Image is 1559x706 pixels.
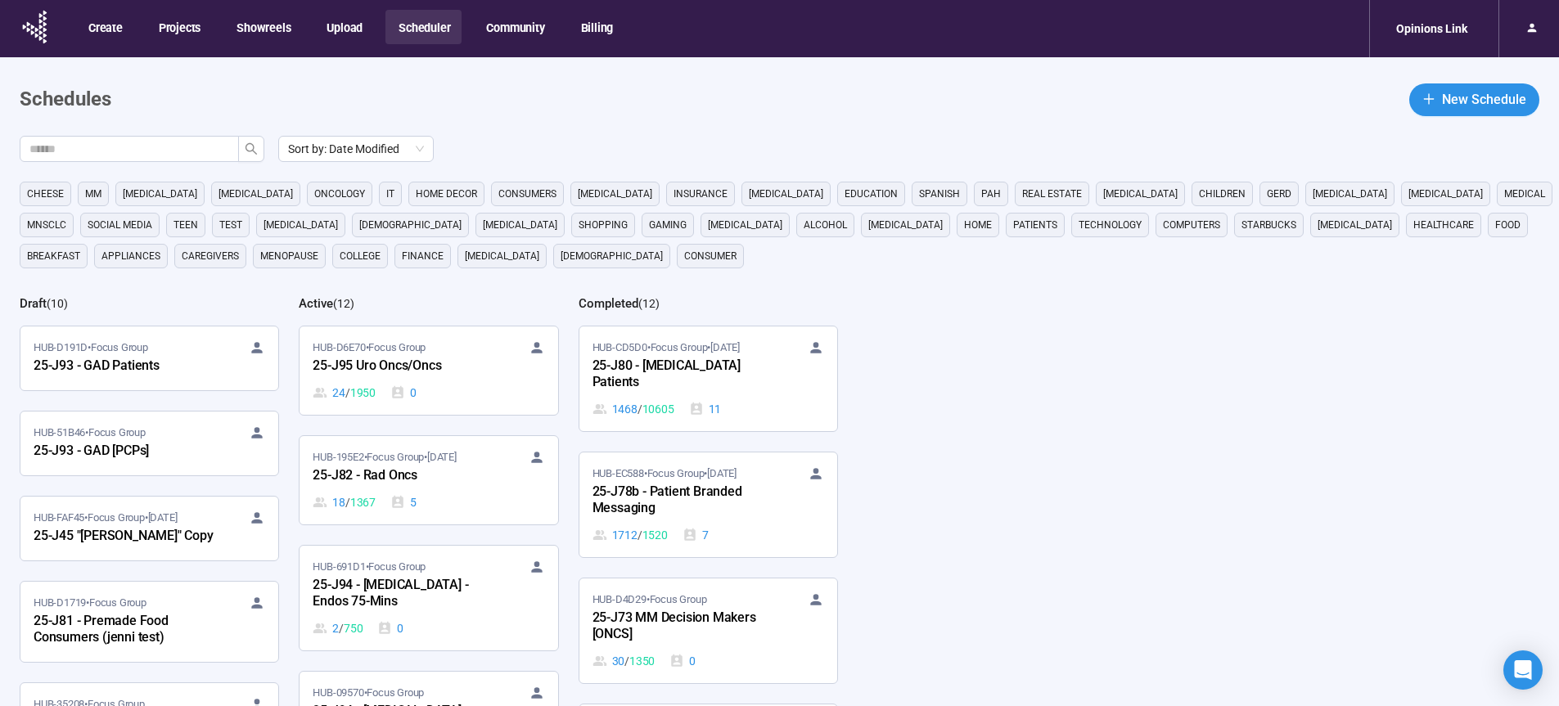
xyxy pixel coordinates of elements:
[1504,186,1545,202] span: medical
[288,137,424,161] span: Sort by: Date Modified
[1409,83,1539,116] button: plusNew Schedule
[674,186,728,202] span: Insurance
[638,526,642,544] span: /
[593,652,656,670] div: 30
[313,559,426,575] span: HUB-691D1 • Focus Group
[27,248,80,264] span: breakfast
[385,10,462,44] button: Scheduler
[427,451,457,463] time: [DATE]
[579,578,837,683] a: HUB-D4D29•Focus Group25-J73 MM Decision Makers [ONCS]30 / 13500
[483,217,557,233] span: [MEDICAL_DATA]
[300,436,557,524] a: HUB-195E2•Focus Group•[DATE]25-J82 - Rad Oncs18 / 13675
[34,526,214,547] div: 25-J45 "[PERSON_NAME]" Copy
[34,356,214,377] div: 25-J93 - GAD Patients
[390,384,417,402] div: 0
[340,248,381,264] span: college
[1199,186,1246,202] span: children
[182,248,239,264] span: caregivers
[642,400,674,418] span: 10605
[593,400,674,418] div: 1468
[579,217,628,233] span: shopping
[579,452,837,557] a: HUB-EC588•Focus Group•[DATE]25-J78b - Patient Branded Messaging1712 / 15207
[649,217,687,233] span: gaming
[561,248,663,264] span: [DEMOGRAPHIC_DATA]
[1422,92,1435,106] span: plus
[868,217,943,233] span: [MEDICAL_DATA]
[416,186,477,202] span: home decor
[1442,89,1526,110] span: New Schedule
[314,186,365,202] span: oncology
[1013,217,1057,233] span: Patients
[238,136,264,162] button: search
[313,449,456,465] span: HUB-195E2 • Focus Group •
[386,186,394,202] span: it
[638,400,642,418] span: /
[593,465,737,482] span: HUB-EC588 • Focus Group •
[223,10,302,44] button: Showreels
[264,217,338,233] span: [MEDICAL_DATA]
[1079,217,1142,233] span: technology
[919,186,960,202] span: Spanish
[593,591,707,608] span: HUB-D4D29 • Focus Group
[708,217,782,233] span: [MEDICAL_DATA]
[34,340,148,356] span: HUB-D191D • Focus Group
[845,186,898,202] span: education
[593,526,668,544] div: 1712
[20,296,47,311] h2: Draft
[624,652,629,670] span: /
[148,511,178,524] time: [DATE]
[101,248,160,264] span: appliances
[313,384,376,402] div: 24
[390,493,417,511] div: 5
[173,217,198,233] span: Teen
[260,248,318,264] span: menopause
[629,652,655,670] span: 1350
[345,384,350,402] span: /
[245,142,258,155] span: search
[1318,217,1392,233] span: [MEDICAL_DATA]
[579,296,638,311] h2: Completed
[313,465,493,487] div: 25-J82 - Rad Oncs
[593,482,773,519] div: 25-J78b - Patient Branded Messaging
[47,297,68,310] span: ( 10 )
[642,526,668,544] span: 1520
[350,384,376,402] span: 1950
[34,510,177,526] span: HUB-FAF45 • Focus Group •
[683,526,709,544] div: 7
[359,217,462,233] span: [DEMOGRAPHIC_DATA]
[350,493,376,511] span: 1367
[1103,186,1178,202] span: [MEDICAL_DATA]
[146,10,212,44] button: Projects
[34,595,146,611] span: HUB-D1719 • Focus Group
[313,493,376,511] div: 18
[299,296,333,311] h2: Active
[707,467,737,479] time: [DATE]
[20,84,111,115] h1: Schedules
[27,217,66,233] span: mnsclc
[1022,186,1082,202] span: real estate
[123,186,197,202] span: [MEDICAL_DATA]
[20,326,278,390] a: HUB-D191D•Focus Group25-J93 - GAD Patients
[804,217,847,233] span: alcohol
[1163,217,1220,233] span: computers
[1413,217,1474,233] span: healthcare
[1313,186,1387,202] span: [MEDICAL_DATA]
[1503,650,1543,690] div: Open Intercom Messenger
[402,248,444,264] span: finance
[593,608,773,645] div: 25-J73 MM Decision Makers [ONCS]
[219,217,242,233] span: Test
[669,652,696,670] div: 0
[689,400,722,418] div: 11
[85,186,101,202] span: MM
[964,217,992,233] span: home
[34,441,214,462] div: 25-J93 - GAD [PCPs]
[333,297,354,310] span: ( 12 )
[568,10,625,44] button: Billing
[219,186,293,202] span: [MEDICAL_DATA]
[1495,217,1521,233] span: Food
[344,619,363,637] span: 750
[75,10,134,44] button: Create
[20,497,278,560] a: HUB-FAF45•Focus Group•[DATE]25-J45 "[PERSON_NAME]" Copy
[981,186,1001,202] span: PAH
[579,326,837,431] a: HUB-CD5D0•Focus Group•[DATE]25-J80 - [MEDICAL_DATA] Patients1468 / 1060511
